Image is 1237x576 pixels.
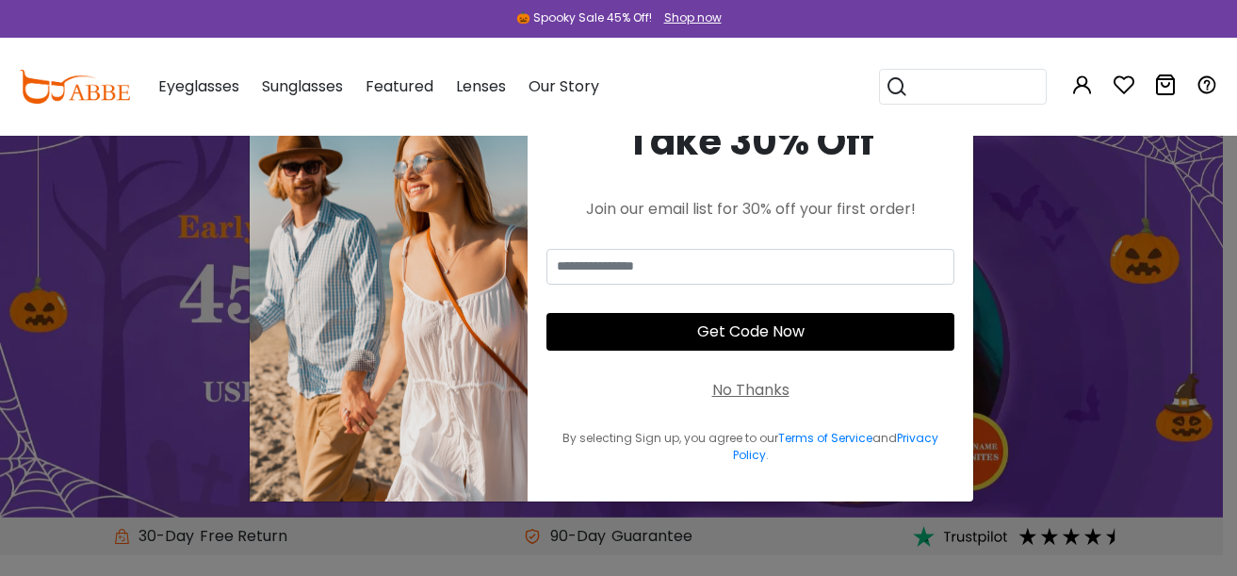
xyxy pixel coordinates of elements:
[712,379,789,402] div: No Thanks
[655,9,722,25] a: Shop now
[778,430,872,446] a: Terms of Service
[733,430,939,463] a: Privacy Policy
[546,313,954,351] button: Get Code Now
[262,75,343,97] span: Sunglasses
[250,75,528,502] img: welcome
[366,75,433,97] span: Featured
[546,430,954,464] div: By selecting Sign up, you agree to our and .
[546,113,954,170] div: Take 30% Off
[158,75,239,97] span: Eyeglasses
[456,75,506,97] span: Lenses
[529,75,599,97] span: Our Story
[546,198,954,221] div: Join our email list for 30% off your first order!
[516,9,652,26] div: 🎃 Spooky Sale 45% Off!
[664,9,722,26] div: Shop now
[19,70,130,104] img: abbeglasses.com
